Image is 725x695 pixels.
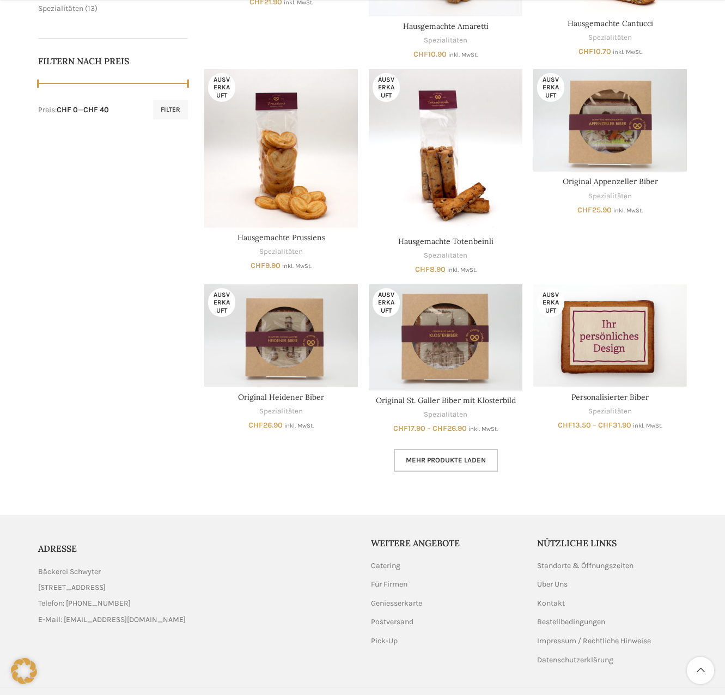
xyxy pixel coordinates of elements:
[533,284,687,387] a: Personalisierter Biber
[208,288,235,317] span: Ausverkauft
[284,422,314,429] small: inkl. MwSt.
[537,560,635,571] a: Standorte & Öffnungszeiten
[38,566,101,578] span: Bäckerei Schwyter
[537,655,614,666] a: Datenschutzerklärung
[373,73,400,102] span: Ausverkauft
[38,614,355,626] a: List item link
[393,424,425,433] bdi: 17.90
[38,582,106,594] span: [STREET_ADDRESS]
[533,69,687,172] a: Original Appenzeller Biber
[571,392,649,402] a: Personalisierter Biber
[403,21,489,31] a: Hausgemachte Amaretti
[424,251,467,261] a: Spezialitäten
[537,617,606,627] a: Bestellbedingungen
[248,420,263,430] span: CHF
[427,424,431,433] span: –
[208,73,235,102] span: Ausverkauft
[38,55,188,67] h5: Filtern nach Preis
[588,33,632,43] a: Spezialitäten
[371,579,409,590] a: Für Firmen
[447,266,477,273] small: inkl. MwSt.
[371,560,401,571] a: Catering
[424,35,467,46] a: Spezialitäten
[57,105,78,114] span: CHF 0
[88,4,95,13] span: 13
[613,48,642,56] small: inkl. MwSt.
[406,456,486,465] span: Mehr Produkte laden
[371,636,399,647] a: Pick-Up
[588,191,632,202] a: Spezialitäten
[687,657,714,684] a: Scroll to top button
[371,617,415,627] a: Postversand
[537,598,566,609] a: Kontakt
[282,263,312,270] small: inkl. MwSt.
[537,288,564,317] span: Ausverkauft
[415,265,430,274] span: CHF
[204,284,358,387] a: Original Heidener Biber
[259,247,303,257] a: Spezialitäten
[633,422,662,429] small: inkl. MwSt.
[413,50,447,59] bdi: 10.90
[424,410,467,420] a: Spezialitäten
[598,420,613,430] span: CHF
[38,543,77,554] span: ADRESSE
[376,395,516,405] a: Original St. Galler Biber mit Klosterbild
[577,205,592,215] span: CHF
[598,420,631,430] bdi: 31.90
[371,598,423,609] a: Geniesserkarte
[38,4,83,13] a: Spezialitäten
[259,406,303,417] a: Spezialitäten
[204,69,358,228] a: Hausgemachte Prussiens
[251,261,265,270] span: CHF
[537,537,687,549] h5: Nützliche Links
[251,261,281,270] bdi: 9.90
[448,51,478,58] small: inkl. MwSt.
[373,288,400,317] span: Ausverkauft
[613,207,643,214] small: inkl. MwSt.
[369,284,522,391] a: Original St. Galler Biber mit Klosterbild
[393,424,408,433] span: CHF
[415,265,446,274] bdi: 8.90
[238,392,324,402] a: Original Heidener Biber
[153,100,188,119] button: Filter
[248,420,283,430] bdi: 26.90
[537,636,652,647] a: Impressum / Rechtliche Hinweise
[578,47,611,56] bdi: 10.70
[398,236,494,246] a: Hausgemachte Totenbeinli
[432,424,447,433] span: CHF
[588,406,632,417] a: Spezialitäten
[563,176,658,186] a: Original Appenzeller Biber
[568,19,653,28] a: Hausgemachte Cantucci
[394,449,498,472] a: Mehr Produkte laden
[593,420,596,430] span: –
[537,579,569,590] a: Über Uns
[558,420,591,430] bdi: 13.50
[369,69,522,231] a: Hausgemachte Totenbeinli
[371,537,521,549] h5: Weitere Angebote
[558,420,572,430] span: CHF
[38,105,109,115] div: Preis: —
[413,50,428,59] span: CHF
[432,424,467,433] bdi: 26.90
[537,73,564,102] span: Ausverkauft
[577,205,612,215] bdi: 25.90
[578,47,593,56] span: CHF
[237,233,325,242] a: Hausgemachte Prussiens
[38,598,355,609] a: List item link
[83,105,109,114] span: CHF 40
[468,425,498,432] small: inkl. MwSt.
